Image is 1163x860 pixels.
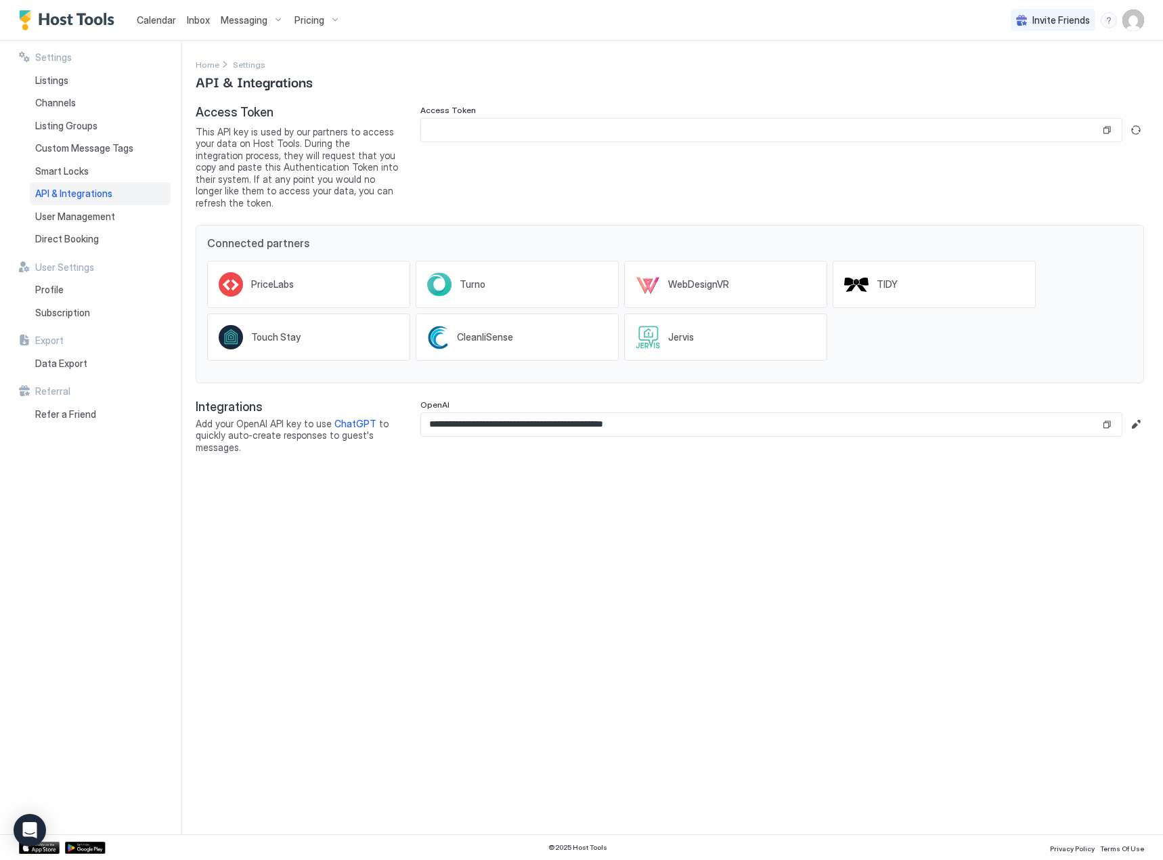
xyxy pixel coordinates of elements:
[548,843,607,852] span: © 2025 Host Tools
[196,60,219,70] span: Home
[421,119,1100,142] input: Input Field
[233,57,265,71] div: Breadcrumb
[30,278,171,301] a: Profile
[137,13,176,27] a: Calendar
[420,400,449,410] span: OpenAI
[35,74,68,87] span: Listings
[221,14,267,26] span: Messaging
[1100,840,1144,855] a: Terms Of Use
[35,261,94,274] span: User Settings
[294,14,324,26] span: Pricing
[35,142,133,154] span: Custom Message Tags
[1128,416,1144,433] button: Edit
[187,14,210,26] span: Inbox
[19,10,120,30] a: Host Tools Logo
[30,228,171,251] a: Direct Booking
[137,14,176,26] span: Calendar
[35,284,64,296] span: Profile
[1100,844,1144,853] span: Terms Of Use
[1032,14,1090,26] span: Invite Friends
[251,331,301,343] span: Touch Stay
[35,120,97,132] span: Listing Groups
[196,57,219,71] div: Breadcrumb
[35,385,70,397] span: Referral
[196,126,399,209] span: This API key is used by our partners to access your data on Host Tools. During the integration pr...
[30,114,171,137] a: Listing Groups
[196,105,399,121] span: Access Token
[30,160,171,183] a: Smart Locks
[233,60,265,70] span: Settings
[35,335,64,347] span: Export
[1101,12,1117,28] div: menu
[207,236,1133,250] span: Connected partners
[833,261,1036,308] a: TIDY
[35,188,112,200] span: API & Integrations
[196,418,399,454] span: Add your OpenAI API key to use to quickly auto-create responses to guest's messages.
[35,408,96,421] span: Refer a Friend
[207,314,410,361] a: Touch Stay
[251,278,294,291] span: PriceLabs
[668,331,694,343] span: Jervis
[207,261,410,308] a: PriceLabs
[30,205,171,228] a: User Management
[416,314,619,361] a: CleanliSense
[460,278,485,291] span: Turno
[30,182,171,205] a: API & Integrations
[457,331,513,343] span: CleanliSense
[65,842,106,854] a: Google Play Store
[35,165,89,177] span: Smart Locks
[1100,123,1114,137] button: Copy
[30,69,171,92] a: Listings
[233,57,265,71] a: Settings
[421,413,1100,436] input: Input Field
[35,211,115,223] span: User Management
[19,842,60,854] a: App Store
[35,97,76,109] span: Channels
[30,301,171,324] a: Subscription
[14,814,46,846] div: Open Intercom Messenger
[196,400,399,415] span: Integrations
[624,261,827,308] a: WebDesignVR
[334,418,376,429] a: ChatGPT
[30,91,171,114] a: Channels
[187,13,210,27] a: Inbox
[30,137,171,160] a: Custom Message Tags
[196,71,313,91] span: API & Integrations
[30,352,171,375] a: Data Export
[1122,9,1144,31] div: User profile
[196,57,219,71] a: Home
[668,278,729,291] span: WebDesignVR
[877,278,898,291] span: TIDY
[35,233,99,245] span: Direct Booking
[1050,844,1095,853] span: Privacy Policy
[416,261,619,308] a: Turno
[35,307,90,319] span: Subscription
[1050,840,1095,855] a: Privacy Policy
[30,403,171,426] a: Refer a Friend
[420,105,476,115] span: Access Token
[624,314,827,361] a: Jervis
[35,51,72,64] span: Settings
[1100,418,1114,431] button: Copy
[35,358,87,370] span: Data Export
[1128,122,1144,138] button: Generate new token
